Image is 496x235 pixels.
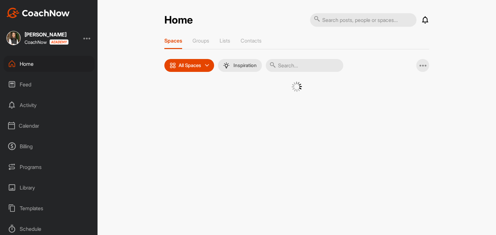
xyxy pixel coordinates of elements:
input: Search... [266,59,343,72]
input: Search posts, people or spaces... [310,13,417,27]
img: menuIcon [223,62,230,69]
img: square_318c742b3522fe015918cc0bd9a1d0e8.jpg [6,31,21,45]
div: CoachNow [25,39,68,45]
div: Templates [4,200,95,216]
p: Contacts [241,37,262,44]
div: Programs [4,159,95,175]
div: Home [4,56,95,72]
p: Inspiration [233,63,257,68]
div: Activity [4,97,95,113]
img: CoachNow acadmey [49,39,68,45]
img: G6gVgL6ErOh57ABN0eRmCEwV0I4iEi4d8EwaPGI0tHgoAbU4EAHFLEQAh+QQFCgALACwIAA4AGAASAAAEbHDJSesaOCdk+8xg... [292,82,302,92]
p: Lists [220,37,230,44]
div: Calendar [4,118,95,134]
div: Feed [4,76,95,93]
p: Groups [192,37,209,44]
p: All Spaces [179,63,201,68]
h2: Home [164,14,193,26]
img: icon [170,62,176,69]
p: Spaces [164,37,182,44]
div: [PERSON_NAME] [25,32,68,37]
img: CoachNow [6,8,70,18]
div: Library [4,180,95,196]
div: Billing [4,138,95,154]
